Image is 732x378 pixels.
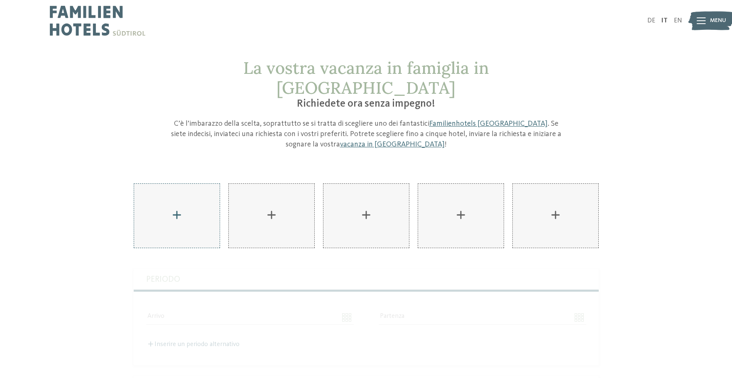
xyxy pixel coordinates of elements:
p: C’è l’imbarazzo della scelta, soprattutto se si tratta di scegliere uno dei fantastici . Se siete... [169,119,563,150]
span: La vostra vacanza in famiglia in [GEOGRAPHIC_DATA] [243,57,489,98]
a: DE [647,17,655,24]
a: Familienhotels [GEOGRAPHIC_DATA] [429,120,548,127]
a: IT [661,17,668,24]
a: EN [674,17,682,24]
a: vacanza in [GEOGRAPHIC_DATA] [340,141,445,148]
span: Richiedete ora senza impegno! [297,99,435,109]
span: Menu [710,17,726,25]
